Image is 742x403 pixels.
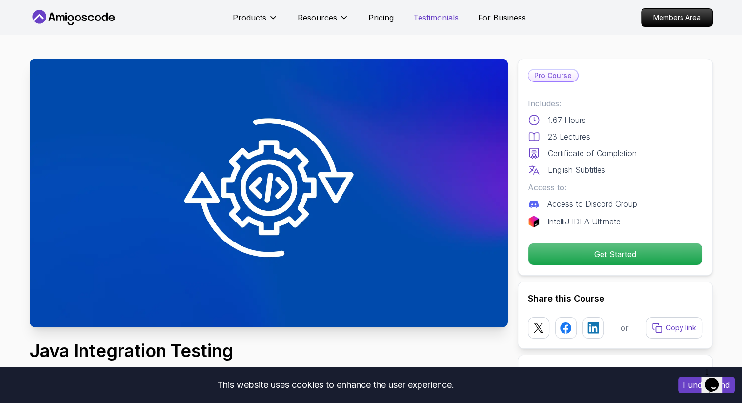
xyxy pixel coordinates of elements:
[478,12,526,23] a: For Business
[621,322,629,334] p: or
[528,292,702,305] h2: Share this Course
[233,12,278,31] button: Products
[528,365,702,379] h3: Got a Team of 5 or More?
[641,8,713,27] a: Members Area
[666,323,696,333] p: Copy link
[298,12,337,23] p: Resources
[413,12,459,23] a: Testimonials
[678,377,735,393] button: Accept cookies
[528,70,578,81] p: Pro Course
[548,131,590,142] p: 23 Lectures
[528,243,702,265] button: Get Started
[30,364,433,376] p: Master Java integration testing with Spring Boot, Testcontainers, and WebTestClient for robust ap...
[548,114,586,126] p: 1.67 Hours
[368,12,394,23] a: Pricing
[547,198,637,210] p: Access to Discord Group
[528,216,540,227] img: jetbrains logo
[30,341,433,361] h1: Java Integration Testing
[548,147,637,159] p: Certificate of Completion
[233,12,266,23] p: Products
[298,12,349,31] button: Resources
[547,216,621,227] p: IntelliJ IDEA Ultimate
[646,317,702,339] button: Copy link
[30,59,508,327] img: java-integration-testing_thumbnail
[548,164,605,176] p: English Subtitles
[642,9,712,26] p: Members Area
[701,364,732,393] iframe: chat widget
[7,374,663,396] div: This website uses cookies to enhance the user experience.
[528,98,702,109] p: Includes:
[528,181,702,193] p: Access to:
